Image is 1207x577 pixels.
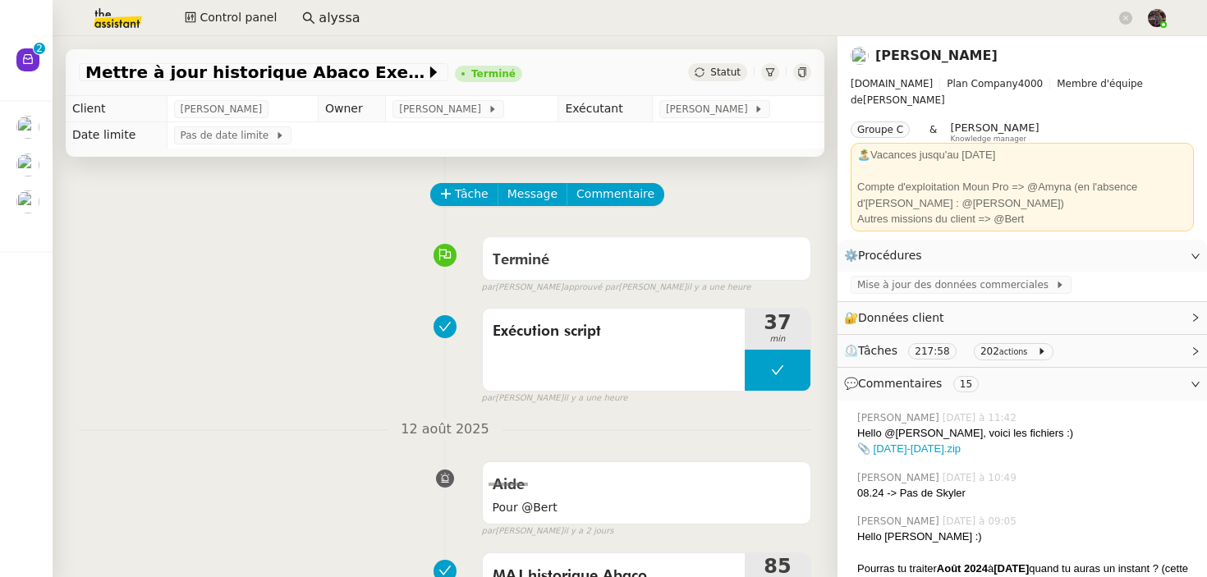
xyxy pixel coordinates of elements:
div: ⏲️Tâches 217:58 202actions [838,335,1207,367]
small: [PERSON_NAME] [482,524,614,538]
nz-tag: Groupe C [851,121,910,138]
small: actions [999,347,1028,356]
a: 📎 [DATE]-[DATE].zip [857,442,961,455]
strong: Août [937,562,961,575]
nz-tag: 217:58 [908,343,956,359]
button: Message [498,183,567,206]
span: par [482,524,496,538]
div: 🔐Données client [838,302,1207,334]
span: il y a une heure [563,392,627,405]
input: Rechercher [319,7,1116,30]
img: users%2FAXgjBsdPtrYuxuZvIJjRexEdqnq2%2Favatar%2F1599931753966.jpeg [851,47,869,65]
span: Commentaires [858,377,942,390]
nz-tag: 15 [953,376,979,392]
div: 08.24 -> Pas de Skyler [857,485,1194,501]
strong: 2024 [964,562,988,575]
span: & [929,121,937,143]
button: Control panel [175,7,287,30]
div: Compte d'exploitation Moun Pro => @Amyna (en l'absence d'[PERSON_NAME] : @[PERSON_NAME]) [857,179,1187,211]
img: users%2FlP2L64NyJUYGf6yukvER3qNbi773%2Favatar%2Faa4062d0-caf6-4ead-8344-864088a2b108 [16,190,39,213]
span: min [745,332,810,346]
div: Autres missions du client => @Bert [857,211,1187,227]
div: 🏝️Vacances jusqu'au [DATE] [857,147,1187,163]
nz-badge-sup: 2 [34,43,45,54]
span: approuvé par [563,281,618,295]
td: Owner [318,96,385,122]
span: Données client [858,311,944,324]
span: Exécution script [493,319,735,344]
span: Knowledge manager [950,135,1026,144]
span: 💬 [844,377,985,390]
small: [PERSON_NAME] [PERSON_NAME] [482,281,751,295]
small: [PERSON_NAME] [482,392,628,405]
span: 202 [980,346,999,357]
span: Statut [710,66,741,78]
img: users%2FAXgjBsdPtrYuxuZvIJjRexEdqnq2%2Favatar%2F1599931753966.jpeg [16,153,39,176]
span: [PERSON_NAME] [857,410,943,425]
div: 💬Commentaires 15 [838,368,1207,400]
span: 85 [745,556,810,576]
img: 2af2e8ed-4e7a-4339-b054-92d163d57814 [1148,9,1166,27]
span: [PERSON_NAME] [851,76,1194,108]
span: il y a une heure [686,281,750,295]
span: il y a 2 jours [563,524,613,538]
span: Mise à jour des données commerciales [857,277,1055,293]
span: [PERSON_NAME] [857,470,943,485]
span: [PERSON_NAME] [666,101,754,117]
span: Message [507,185,558,204]
div: Hello [PERSON_NAME] :) [857,529,1194,545]
td: Client [66,96,167,122]
span: Terminé [493,253,549,268]
span: Pas de date limite [181,127,275,144]
span: Aide [493,478,525,492]
span: Commentaire [576,185,654,204]
span: [DATE] à 10:49 [943,470,1020,485]
span: [PERSON_NAME] [950,121,1039,134]
span: Procédures [858,249,922,262]
td: Exécutant [558,96,653,122]
button: Commentaire [567,183,664,206]
img: users%2FrLg9kJpOivdSURM9kMyTNR7xGo72%2Favatar%2Fb3a3d448-9218-437f-a4e5-c617cb932dda [16,116,39,139]
a: [PERSON_NAME] [875,48,998,63]
button: Tâche [430,183,498,206]
span: [DOMAIN_NAME] [851,78,933,89]
span: Mettre à jour historique Abaco Exercice [DATE] - [DATE] [85,64,425,80]
span: ⏲️ [844,344,1060,357]
span: [DATE] à 09:05 [943,514,1020,529]
div: ⚙️Procédures [838,240,1207,272]
span: 37 [745,313,810,332]
span: ⚙️ [844,246,929,265]
span: Plan Company [947,78,1017,89]
td: Date limite [66,122,167,149]
span: Control panel [200,8,277,27]
span: Pour @Bert [493,498,801,517]
span: 4000 [1018,78,1044,89]
span: Tâche [455,185,489,204]
span: 🔐 [844,309,951,327]
span: [DATE] à 11:42 [943,410,1020,425]
span: par [482,281,496,295]
span: [PERSON_NAME] [857,514,943,529]
div: Hello @[PERSON_NAME], voici les fichiers :) [857,425,1194,442]
span: 12 août 2025 [388,419,502,441]
p: 2 [36,43,43,57]
strong: [DATE] [994,562,1029,575]
span: Tâches [858,344,897,357]
span: [PERSON_NAME] [399,101,487,117]
span: [PERSON_NAME] [181,101,263,117]
app-user-label: Knowledge manager [950,121,1039,143]
span: par [482,392,496,405]
div: Terminé [471,69,516,79]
